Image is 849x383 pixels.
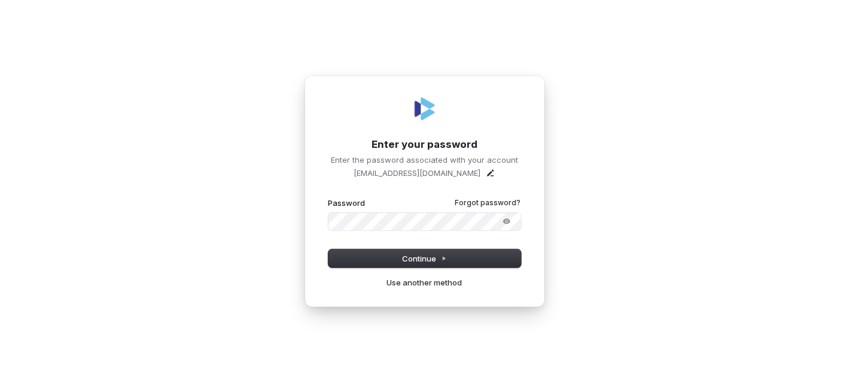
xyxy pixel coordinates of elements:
button: Continue [328,250,521,268]
span: Continue [402,253,447,264]
a: Forgot password? [455,198,521,208]
img: Coverbase [410,95,439,123]
p: Enter the password associated with your account [328,154,521,165]
label: Password [328,197,366,208]
a: Use another method [387,277,462,288]
h1: Enter your password [328,138,521,152]
button: Edit [486,168,495,178]
p: [EMAIL_ADDRESS][DOMAIN_NAME] [354,168,481,178]
button: Show password [495,214,519,229]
